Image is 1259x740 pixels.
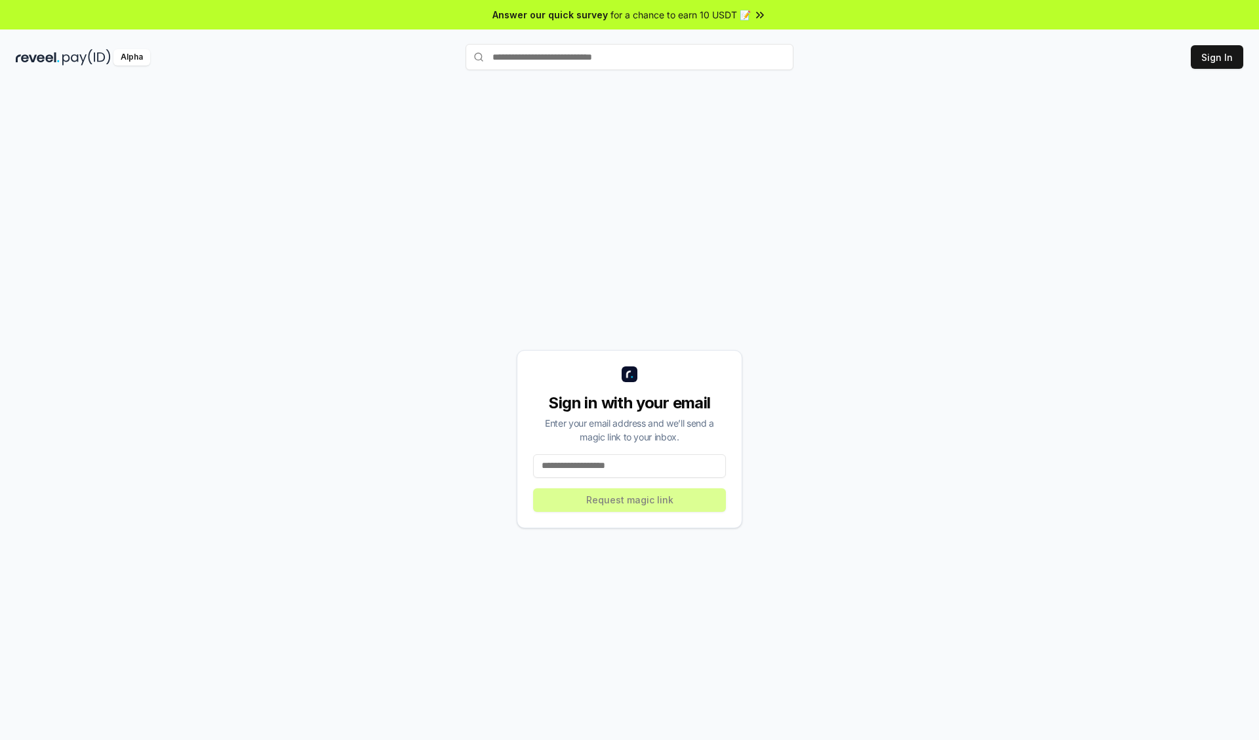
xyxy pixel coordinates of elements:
div: Sign in with your email [533,393,726,414]
div: Alpha [113,49,150,66]
img: logo_small [622,366,637,382]
img: reveel_dark [16,49,60,66]
img: pay_id [62,49,111,66]
div: Enter your email address and we’ll send a magic link to your inbox. [533,416,726,444]
button: Sign In [1191,45,1243,69]
span: Answer our quick survey [492,8,608,22]
span: for a chance to earn 10 USDT 📝 [610,8,751,22]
